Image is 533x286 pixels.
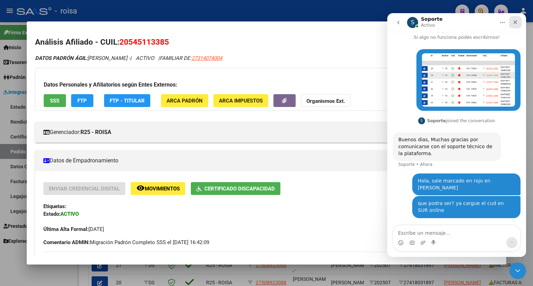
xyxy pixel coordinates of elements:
span: Certificado Discapacidad [204,186,275,192]
button: Movimientos [131,182,185,195]
span: [PERSON_NAME] - [35,55,130,61]
iframe: Intercom live chat [387,13,526,257]
span: ARCA Impuestos [219,98,263,104]
button: ARCA Impuestos [213,94,268,107]
h3: Datos Personales y Afiliatorios según Entes Externos: [44,81,489,89]
span: Enviar Credencial Digital [49,186,120,192]
strong: R25 - ROISA [81,128,111,136]
strong: Última Alta Formal: [43,226,88,232]
mat-panel-title: Gerenciador: [43,128,481,136]
button: FTP - Titular [104,94,150,107]
button: ARCA Padrón [161,94,208,107]
span: Migración Padrón Completo SSS el [DATE] 16:42:09 [43,239,209,246]
span: FAMILIAR DE: [160,55,222,61]
mat-panel-title: Datos de Empadronamiento [43,157,481,165]
strong: ACTIVO [60,211,79,217]
strong: Comentario ADMIN: [43,239,90,245]
button: SSS [44,94,66,107]
mat-expansion-panel-header: Datos de Empadronamiento [35,150,498,171]
strong: Organismos Ext. [306,98,345,104]
mat-expansion-panel-header: Gerenciador:R25 - ROISA [35,122,498,143]
mat-icon: remove_red_eye [136,184,145,192]
strong: Etiquetas: [43,203,66,209]
span: FTP [77,98,87,104]
h2: Análisis Afiliado - CUIL: [35,36,498,48]
span: 27314074004 [192,55,222,61]
button: Certificado Discapacidad [191,182,280,195]
iframe: Intercom live chat [509,262,526,279]
button: Enviar Credencial Digital [43,182,125,195]
span: SSS [50,98,59,104]
span: [DATE] [43,226,104,232]
span: 20545113385 [119,37,169,46]
button: FTP [71,94,93,107]
strong: DATOS PADRÓN ÁGIL: [35,55,87,61]
strong: Estado: [43,211,60,217]
span: Movimientos [145,186,180,192]
i: | ACTIVO | [35,55,222,61]
span: ARCA Padrón [167,98,203,104]
button: Organismos Ext. [301,94,350,107]
span: FTP - Titular [110,98,145,104]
